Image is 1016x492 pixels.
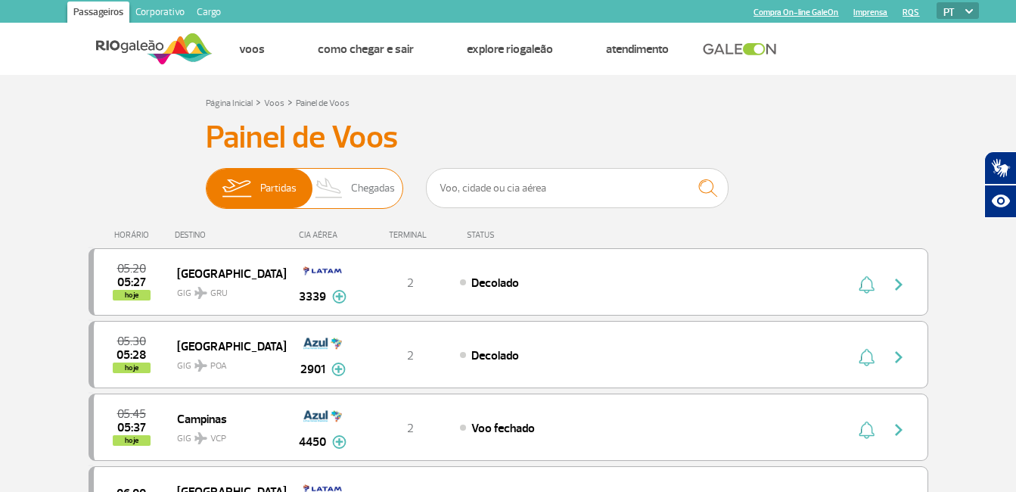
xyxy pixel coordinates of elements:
[984,151,1016,218] div: Plugin de acessibilidade da Hand Talk.
[606,42,669,57] a: Atendimento
[859,421,875,439] img: sino-painel-voo.svg
[299,433,326,451] span: 4450
[890,348,908,366] img: seta-direita-painel-voo.svg
[407,348,414,363] span: 2
[471,276,519,291] span: Decolado
[239,42,265,57] a: Voos
[459,230,583,240] div: STATUS
[890,421,908,439] img: seta-direita-painel-voo.svg
[129,2,191,26] a: Corporativo
[296,98,350,109] a: Painel de Voos
[467,42,553,57] a: Explore RIOgaleão
[984,151,1016,185] button: Abrir tradutor de língua de sinais.
[67,2,129,26] a: Passageiros
[471,421,535,436] span: Voo fechado
[285,230,361,240] div: CIA AÉREA
[194,287,207,299] img: destiny_airplane.svg
[984,185,1016,218] button: Abrir recursos assistivos.
[859,348,875,366] img: sino-painel-voo.svg
[117,409,146,419] span: 2025-09-25 05:45:00
[287,93,293,111] a: >
[177,263,274,283] span: [GEOGRAPHIC_DATA]
[407,421,414,436] span: 2
[117,336,146,347] span: 2025-09-25 05:30:00
[93,230,176,240] div: HORÁRIO
[471,348,519,363] span: Decolado
[113,290,151,300] span: hoje
[351,169,395,208] span: Chegadas
[213,169,260,208] img: slider-embarque
[307,169,352,208] img: slider-desembarque
[300,360,325,378] span: 2901
[206,119,811,157] h3: Painel de Voos
[753,8,838,17] a: Compra On-line GaleOn
[260,169,297,208] span: Partidas
[361,230,459,240] div: TERMINAL
[890,276,908,294] img: seta-direita-painel-voo.svg
[256,93,261,111] a: >
[177,351,274,373] span: GIG
[299,288,326,306] span: 3339
[191,2,227,26] a: Cargo
[113,435,151,446] span: hoje
[318,42,414,57] a: Como chegar e sair
[210,360,227,373] span: POA
[206,98,253,109] a: Página Inicial
[210,432,226,446] span: VCP
[117,422,146,433] span: 2025-09-25 05:37:00
[407,276,414,291] span: 2
[113,363,151,373] span: hoje
[264,98,284,109] a: Voos
[194,360,207,372] img: destiny_airplane.svg
[177,424,274,446] span: GIG
[426,168,729,208] input: Voo, cidade ou cia aérea
[859,276,875,294] img: sino-painel-voo.svg
[117,350,146,360] span: 2025-09-25 05:28:35
[332,435,346,449] img: mais-info-painel-voo.svg
[210,287,228,300] span: GRU
[903,8,919,17] a: RQS
[117,277,146,288] span: 2025-09-25 05:27:00
[194,432,207,444] img: destiny_airplane.svg
[177,409,274,428] span: Campinas
[177,336,274,356] span: [GEOGRAPHIC_DATA]
[331,363,346,376] img: mais-info-painel-voo.svg
[117,263,146,274] span: 2025-09-25 05:20:00
[332,290,346,304] img: mais-info-painel-voo.svg
[853,8,887,17] a: Imprensa
[175,230,285,240] div: DESTINO
[177,279,274,300] span: GIG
